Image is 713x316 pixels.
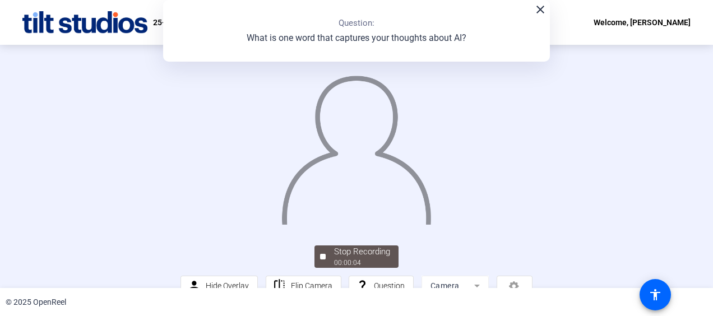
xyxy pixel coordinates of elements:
[266,276,341,296] button: Flip Camera
[272,279,286,293] mat-icon: flip
[291,281,332,290] span: Flip Camera
[534,3,547,16] mat-icon: close
[247,31,466,45] p: What is one word that captures your thoughts about AI?
[6,296,66,308] div: © 2025 OpenReel
[374,281,405,290] span: Question
[649,288,662,301] mat-icon: accessibility
[339,17,374,30] p: Question:
[280,67,432,225] img: overlay
[206,281,249,290] span: Hide Overlay
[355,279,369,293] mat-icon: question_mark
[314,245,399,268] button: Stop Recording00:00:04
[334,258,390,268] div: 00:00:04
[594,16,691,29] div: Welcome, [PERSON_NAME]
[349,276,414,296] button: Question
[334,245,390,258] div: Stop Recording
[153,16,349,29] p: 25-18190359-OPT-Optum Tech Oct Town Hall self-reco
[180,276,258,296] button: Hide Overlay
[187,279,201,293] mat-icon: person
[22,11,147,34] img: OpenReel logo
